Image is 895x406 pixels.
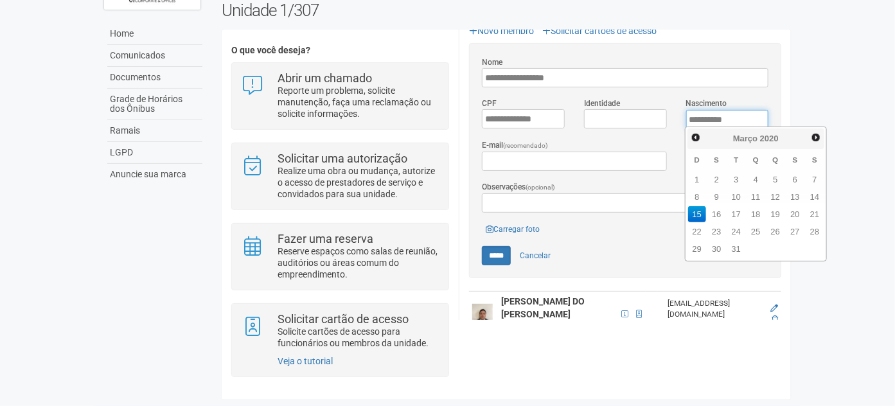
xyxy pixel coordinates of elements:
[668,298,762,320] div: [EMAIL_ADDRESS][DOMAIN_NAME]
[707,172,726,188] a: 2
[727,206,746,222] a: 17
[806,206,824,222] a: 21
[734,155,738,164] span: Terça
[727,224,746,240] a: 24
[767,172,785,188] a: 5
[767,206,785,222] a: 19
[767,189,785,205] a: 12
[278,85,439,119] p: Reporte um problema, solicite manutenção, faça uma reclamação ou solicite informações.
[278,152,407,165] strong: Solicitar uma autorização
[242,153,439,200] a: Solicitar uma autorização Realize uma obra ou mudança, autorize o acesso de prestadores de serviç...
[688,189,707,205] a: 8
[695,155,700,164] span: Domingo
[107,142,202,164] a: LGPD
[811,132,821,143] span: Próximo
[772,155,778,164] span: Quinta
[767,224,785,240] a: 26
[747,206,765,222] a: 18
[668,320,762,331] div: [PHONE_NUMBER]
[107,89,202,120] a: Grade de Horários dos Ônibus
[786,206,804,222] a: 20
[707,224,726,240] a: 23
[503,142,548,149] span: (recomendado)
[482,57,502,68] label: Nome
[584,98,620,109] label: Identidade
[278,165,439,200] p: Realize uma obra ou mudança, autorize o acesso de prestadores de serviço e convidados para sua un...
[222,1,792,20] h2: Unidade 1/307
[107,23,202,45] a: Home
[501,296,585,332] strong: [PERSON_NAME] DO [PERSON_NAME] [PERSON_NAME]
[107,67,202,89] a: Documentos
[707,189,726,205] a: 9
[278,71,372,85] strong: Abrir um chamado
[107,120,202,142] a: Ramais
[688,224,707,240] a: 22
[714,155,719,164] span: Segunda
[278,232,373,245] strong: Fazer uma reserva
[786,172,804,188] a: 6
[733,134,758,143] span: Março
[747,224,765,240] a: 25
[242,73,439,119] a: Abrir um chamado Reporte um problema, solicite manutenção, faça uma reclamação ou solicite inform...
[686,98,727,109] label: Nascimento
[747,172,765,188] a: 4
[772,315,778,324] a: Excluir membro
[242,313,439,349] a: Solicitar cartão de acesso Solicite cartões de acesso para funcionários ou membros da unidade.
[513,246,558,265] a: Cancelar
[278,326,439,349] p: Solicite cartões de acesso para funcionários ou membros da unidade.
[688,172,707,188] a: 1
[691,132,701,143] span: Anterior
[793,155,798,164] span: Sexta
[760,134,779,143] span: 2020
[542,26,657,36] a: Solicitar cartões de acesso
[482,139,548,152] label: E-mail
[482,222,544,236] a: Carregar foto
[707,241,726,257] a: 30
[278,356,333,366] a: Veja o tutorial
[688,241,707,257] a: 29
[231,46,449,55] h4: O que você deseja?
[469,26,534,36] a: Novo membro
[689,130,704,145] a: Anterior
[770,304,778,313] a: Editar membro
[753,155,759,164] span: Quarta
[747,189,765,205] a: 11
[278,245,439,280] p: Reserve espaços como salas de reunião, auditórios ou áreas comum do empreendimento.
[806,172,824,188] a: 7
[727,189,746,205] a: 10
[242,233,439,280] a: Fazer uma reserva Reserve espaços como salas de reunião, auditórios ou áreas comum do empreendime...
[707,206,726,222] a: 16
[482,181,555,193] label: Observações
[806,189,824,205] a: 14
[727,172,746,188] a: 3
[727,241,746,257] a: 31
[812,155,817,164] span: Sábado
[472,304,493,324] img: user.png
[482,98,497,109] label: CPF
[806,224,824,240] a: 28
[786,189,804,205] a: 13
[808,130,823,145] a: Próximo
[526,184,555,191] span: (opcional)
[107,45,202,67] a: Comunicados
[786,224,804,240] a: 27
[107,164,202,185] a: Anuncie sua marca
[278,312,409,326] strong: Solicitar cartão de acesso
[688,206,707,222] a: 15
